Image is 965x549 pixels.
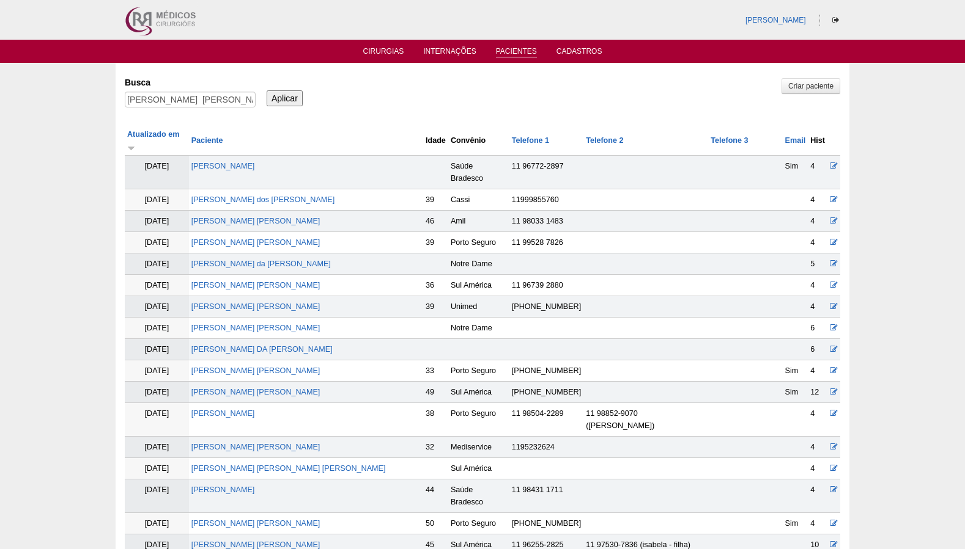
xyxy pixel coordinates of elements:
[783,513,808,534] td: Sim
[423,47,476,59] a: Internações
[448,253,509,275] td: Notre Dame
[191,345,333,354] a: [PERSON_NAME] DA [PERSON_NAME]
[448,189,509,211] td: Cassi
[808,479,827,513] td: 4
[448,382,509,403] td: Sul América
[808,156,827,189] td: 4
[125,76,256,89] label: Busca
[191,519,320,528] a: [PERSON_NAME] [PERSON_NAME]
[191,388,320,396] a: [PERSON_NAME] [PERSON_NAME]
[808,253,827,275] td: 5
[127,144,135,151] img: ordem crescente
[423,513,448,534] td: 50
[363,47,404,59] a: Cirurgias
[423,232,448,253] td: 39
[783,382,808,403] td: Sim
[583,403,708,437] td: 11 98852-9070 ([PERSON_NAME])
[125,382,189,403] td: [DATE]
[191,366,320,375] a: [PERSON_NAME] [PERSON_NAME]
[808,437,827,458] td: 4
[808,275,827,296] td: 4
[808,513,827,534] td: 4
[191,162,255,170] a: [PERSON_NAME]
[808,232,827,253] td: 4
[423,189,448,211] td: 39
[448,156,509,189] td: Saúde Bradesco
[808,382,827,403] td: 12
[125,318,189,339] td: [DATE]
[448,296,509,318] td: Unimed
[125,458,189,479] td: [DATE]
[448,211,509,232] td: Amil
[191,324,320,332] a: [PERSON_NAME] [PERSON_NAME]
[782,78,840,94] a: Criar paciente
[423,360,448,382] td: 33
[191,281,320,289] a: [PERSON_NAME] [PERSON_NAME]
[191,238,320,247] a: [PERSON_NAME] [PERSON_NAME]
[808,360,827,382] td: 4
[191,260,331,268] a: [PERSON_NAME] da [PERSON_NAME]
[125,92,256,107] input: Digite os termos que você deseja procurar.
[556,47,602,59] a: Cadastros
[509,156,583,189] td: 11 96772-2897
[125,403,189,437] td: [DATE]
[125,479,189,513] td: [DATE]
[509,437,583,458] td: 1195232624
[808,296,827,318] td: 4
[191,409,255,418] a: [PERSON_NAME]
[496,47,537,57] a: Pacientes
[586,136,623,145] a: Telefone 2
[509,382,583,403] td: [PHONE_NUMBER]
[191,485,255,494] a: [PERSON_NAME]
[448,479,509,513] td: Saúde Bradesco
[125,253,189,275] td: [DATE]
[509,479,583,513] td: 11 98431 1711
[423,126,448,156] th: Idade
[423,296,448,318] td: 39
[745,16,806,24] a: [PERSON_NAME]
[125,156,189,189] td: [DATE]
[423,211,448,232] td: 46
[808,189,827,211] td: 4
[448,403,509,437] td: Porto Seguro
[127,130,179,151] a: Atualizado em
[125,189,189,211] td: [DATE]
[191,217,320,225] a: [PERSON_NAME] [PERSON_NAME]
[448,318,509,339] td: Notre Dame
[711,136,748,145] a: Telefone 3
[423,437,448,458] td: 32
[509,360,583,382] td: [PHONE_NUMBER]
[423,403,448,437] td: 38
[808,403,827,437] td: 4
[509,189,583,211] td: 11999855760
[125,339,189,360] td: [DATE]
[125,232,189,253] td: [DATE]
[125,437,189,458] td: [DATE]
[191,136,223,145] a: Paciente
[509,211,583,232] td: 11 98033 1483
[448,437,509,458] td: Mediservice
[125,513,189,534] td: [DATE]
[808,339,827,360] td: 6
[509,513,583,534] td: [PHONE_NUMBER]
[448,126,509,156] th: Convênio
[832,16,839,24] i: Sair
[808,126,827,156] th: Hist
[783,156,808,189] td: Sim
[125,275,189,296] td: [DATE]
[125,296,189,318] td: [DATE]
[509,275,583,296] td: 11 96739 2880
[448,458,509,479] td: Sul América
[423,382,448,403] td: 49
[125,360,189,382] td: [DATE]
[808,318,827,339] td: 6
[448,513,509,534] td: Porto Seguro
[423,479,448,513] td: 44
[448,275,509,296] td: Sul América
[785,136,806,145] a: Email
[448,232,509,253] td: Porto Seguro
[191,443,320,451] a: [PERSON_NAME] [PERSON_NAME]
[191,464,386,473] a: [PERSON_NAME] [PERSON_NAME] [PERSON_NAME]
[267,90,303,106] input: Aplicar
[125,211,189,232] td: [DATE]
